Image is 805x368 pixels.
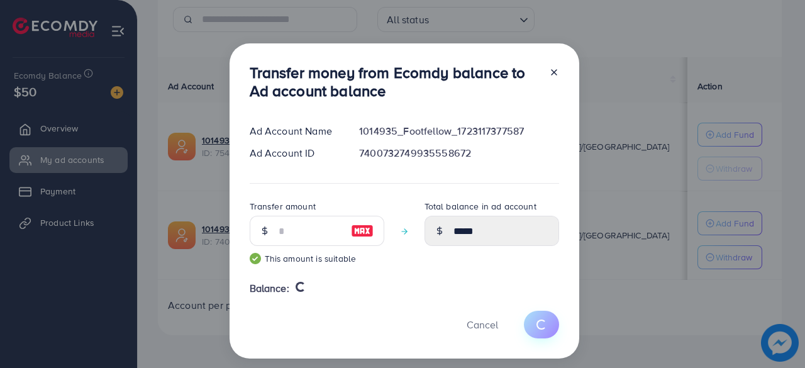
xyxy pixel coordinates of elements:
small: This amount is suitable [250,252,384,265]
button: Cancel [451,311,514,338]
div: 7400732749935558672 [349,146,569,160]
div: Ad Account ID [240,146,350,160]
img: image [351,223,374,238]
span: Cancel [467,318,498,332]
img: guide [250,253,261,264]
label: Transfer amount [250,200,316,213]
div: 1014935_Footfellow_1723117377587 [349,124,569,138]
span: Balance: [250,281,289,296]
div: Ad Account Name [240,124,350,138]
h3: Transfer money from Ecomdy balance to Ad account balance [250,64,539,100]
label: Total balance in ad account [425,200,536,213]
